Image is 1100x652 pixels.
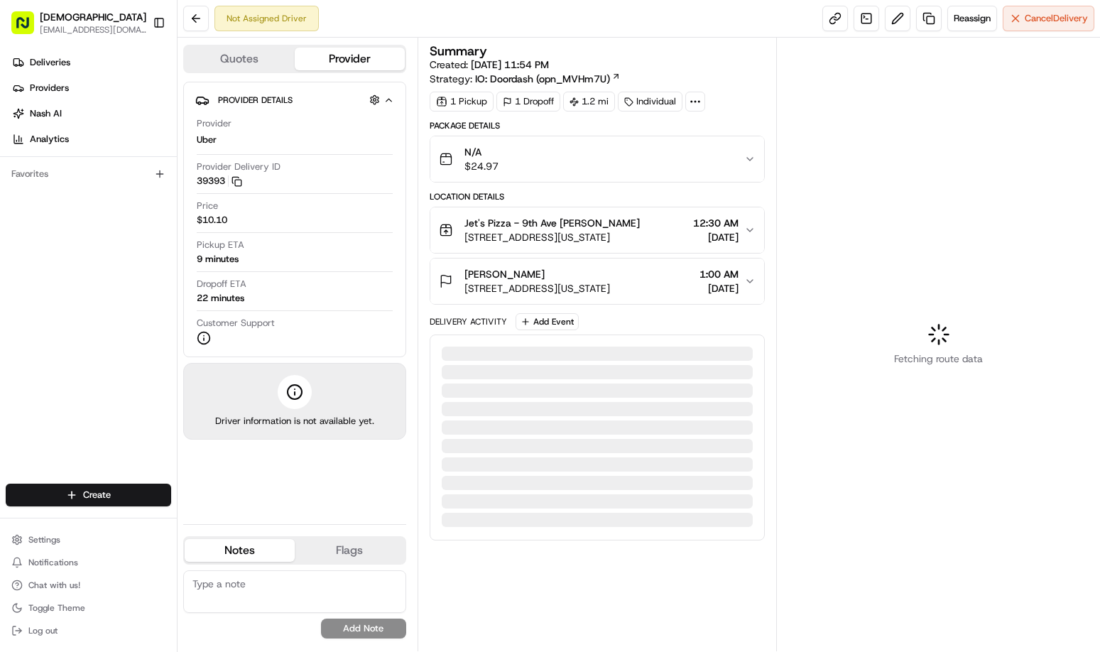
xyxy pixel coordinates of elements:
[6,6,147,40] button: [DEMOGRAPHIC_DATA][EMAIL_ADDRESS][DOMAIN_NAME]
[430,191,766,202] div: Location Details
[218,94,293,106] span: Provider Details
[464,230,640,244] span: [STREET_ADDRESS][US_STATE]
[475,72,621,86] a: IO: Doordash (opn_MVHm7U)
[464,159,499,173] span: $24.97
[1025,12,1088,25] span: Cancel Delivery
[430,120,766,131] div: Package Details
[699,281,739,295] span: [DATE]
[430,72,621,86] div: Strategy:
[28,602,85,614] span: Toggle Theme
[894,352,983,366] span: Fetching route data
[6,102,177,125] a: Nash AI
[430,207,765,253] button: Jet's Pizza - 9th Ave [PERSON_NAME][STREET_ADDRESS][US_STATE]12:30 AM[DATE]
[6,128,177,151] a: Analytics
[430,259,765,304] button: [PERSON_NAME][STREET_ADDRESS][US_STATE]1:00 AM[DATE]
[30,107,62,120] span: Nash AI
[496,92,560,112] div: 1 Dropoff
[185,48,295,70] button: Quotes
[464,145,499,159] span: N/A
[30,133,69,146] span: Analytics
[563,92,615,112] div: 1.2 mi
[954,12,991,25] span: Reassign
[6,575,171,595] button: Chat with us!
[215,415,374,428] span: Driver information is not available yet.
[6,621,171,641] button: Log out
[947,6,997,31] button: Reassign
[699,267,739,281] span: 1:00 AM
[6,484,171,506] button: Create
[430,316,507,327] div: Delivery Activity
[197,278,246,290] span: Dropoff ETA
[197,317,275,330] span: Customer Support
[28,625,58,636] span: Log out
[516,313,579,330] button: Add Event
[197,292,244,305] div: 22 minutes
[40,10,146,24] button: [DEMOGRAPHIC_DATA]
[430,58,549,72] span: Created:
[195,88,394,112] button: Provider Details
[197,117,232,130] span: Provider
[197,239,244,251] span: Pickup ETA
[295,48,405,70] button: Provider
[6,51,177,74] a: Deliveries
[197,134,217,146] span: Uber
[475,72,610,86] span: IO: Doordash (opn_MVHm7U)
[471,58,549,71] span: [DATE] 11:54 PM
[197,253,239,266] div: 9 minutes
[430,45,487,58] h3: Summary
[185,539,295,562] button: Notes
[6,530,171,550] button: Settings
[30,82,69,94] span: Providers
[83,489,111,501] span: Create
[197,175,242,188] button: 39393
[40,24,146,36] button: [EMAIL_ADDRESS][DOMAIN_NAME]
[197,161,281,173] span: Provider Delivery ID
[618,92,682,112] div: Individual
[28,580,80,591] span: Chat with us!
[464,267,545,281] span: [PERSON_NAME]
[6,77,177,99] a: Providers
[693,216,739,230] span: 12:30 AM
[430,136,765,182] button: N/A$24.97
[1003,6,1094,31] button: CancelDelivery
[30,56,70,69] span: Deliveries
[197,214,227,227] span: $10.10
[295,539,405,562] button: Flags
[6,163,171,185] div: Favorites
[28,534,60,545] span: Settings
[464,281,610,295] span: [STREET_ADDRESS][US_STATE]
[430,92,494,112] div: 1 Pickup
[464,216,640,230] span: Jet's Pizza - 9th Ave [PERSON_NAME]
[6,598,171,618] button: Toggle Theme
[28,557,78,568] span: Notifications
[693,230,739,244] span: [DATE]
[197,200,218,212] span: Price
[6,553,171,572] button: Notifications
